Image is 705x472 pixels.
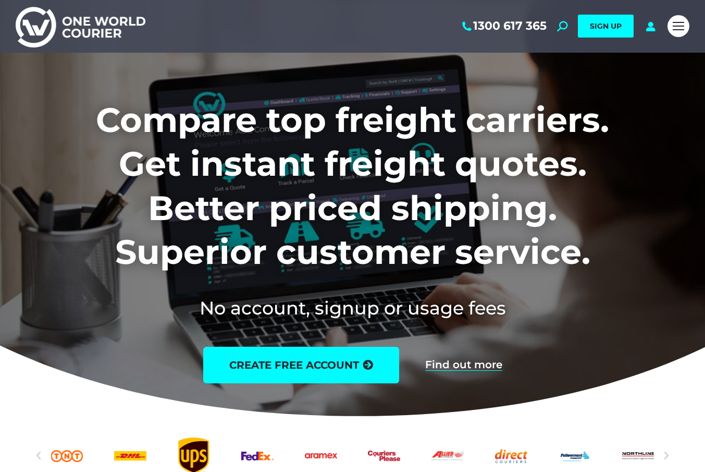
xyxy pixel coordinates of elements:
a: 1300 617 365 [460,19,547,33]
h2: No account, signup or usage fees [27,295,678,321]
a: create free account [203,347,399,383]
a: Find out more [425,359,502,371]
h1: Compare top freight carriers. Get instant freight quotes. Better priced shipping. Superior custom... [27,98,678,274]
a: Mobile menu icon [667,15,689,37]
img: One World Courier [16,5,145,47]
span: SIGN UP [590,21,622,31]
a: SIGN UP [578,15,634,38]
